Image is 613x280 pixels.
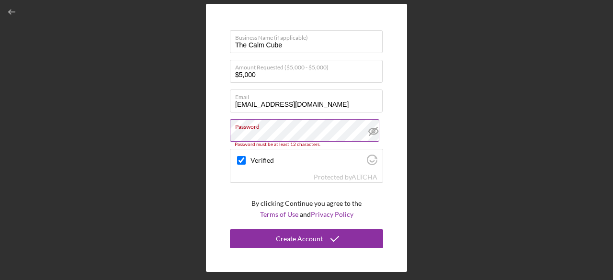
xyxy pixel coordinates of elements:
a: Visit Altcha.org [367,158,377,167]
p: By clicking Continue you agree to the and [251,198,362,220]
label: Amount Requested ($5,000 - $5,000) [235,60,383,71]
label: Business Name (if applicable) [235,31,383,41]
label: Email [235,90,383,101]
div: Protected by [314,173,377,181]
div: Password must be at least 12 characters. [230,142,383,147]
a: Terms of Use [260,210,298,218]
label: Password [235,120,383,130]
div: Create Account [276,229,323,248]
label: Verified [250,157,364,164]
a: Visit Altcha.org [352,173,377,181]
button: Create Account [230,229,383,248]
a: Privacy Policy [311,210,353,218]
